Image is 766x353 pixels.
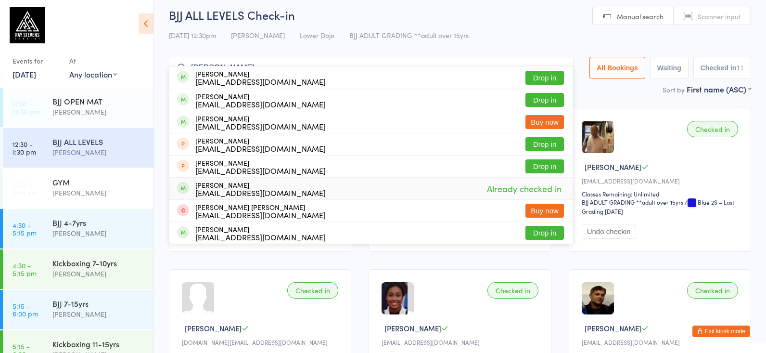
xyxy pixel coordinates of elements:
a: [DATE] [13,69,36,79]
span: [PERSON_NAME] [185,323,242,333]
img: image1652887344.png [582,282,614,314]
div: [PERSON_NAME] [52,187,145,198]
div: Checked in [687,282,738,299]
div: [PERSON_NAME] [52,309,145,320]
div: [EMAIL_ADDRESS][DOMAIN_NAME] [582,338,741,346]
div: [PERSON_NAME] [195,181,326,196]
button: Drop in [525,159,564,173]
div: At [69,53,117,69]
a: 4:30 -5:15 pmKickboxing 7-10yrs[PERSON_NAME] [3,249,153,289]
input: Search [169,57,574,79]
time: 4:30 - 5:15 pm [13,221,37,236]
div: 11 [736,64,744,72]
button: Checked in11 [693,57,751,79]
div: [EMAIL_ADDRESS][DOMAIN_NAME] [195,144,326,152]
label: Sort by [663,85,685,94]
button: All Bookings [589,57,645,79]
div: [PERSON_NAME] [195,137,326,152]
span: BJJ ADULT GRADING **adult over 15yrs [349,30,469,40]
time: 12:30 - 2:45 pm [13,181,38,196]
div: [EMAIL_ADDRESS][DOMAIN_NAME] [195,167,326,174]
button: Drop in [525,226,564,240]
div: [EMAIL_ADDRESS][DOMAIN_NAME] [195,78,326,85]
img: image1691750521.png [582,121,614,153]
div: BJJ 4-7yrs [52,217,145,228]
span: Already checked in [485,180,564,197]
div: [PERSON_NAME] [195,159,326,174]
button: Buy now [525,204,564,218]
a: 12:30 -2:45 pmGYM[PERSON_NAME] [3,169,153,208]
time: 12:30 - 1:30 pm [13,140,36,156]
div: [PERSON_NAME] [52,268,145,279]
div: [PERSON_NAME] [52,147,145,158]
div: [PERSON_NAME] [PERSON_NAME] [195,203,326,219]
time: 4:30 - 5:15 pm [13,261,37,277]
a: 4:30 -5:15 pmBJJ 4-7yrs[PERSON_NAME] [3,209,153,248]
div: [EMAIL_ADDRESS][DOMAIN_NAME] [195,233,326,241]
button: Drop in [525,137,564,151]
span: [DATE] 12:30pm [169,30,216,40]
span: Manual search [617,12,664,21]
div: [PERSON_NAME] [195,115,326,130]
span: [PERSON_NAME] [585,323,641,333]
a: 5:15 -6:00 pmBJJ 7-15yrs[PERSON_NAME] [3,290,153,329]
time: 5:15 - 6:00 pm [13,302,38,317]
div: Kickboxing 7-10yrs [52,258,145,268]
div: [EMAIL_ADDRESS][DOMAIN_NAME] [195,100,326,108]
div: [PERSON_NAME] [195,225,326,241]
button: Waiting [650,57,689,79]
div: BJJ 7-15yrs [52,298,145,309]
a: 11:30 -12:30 pmBJJ OPEN MAT[PERSON_NAME] [3,88,153,127]
div: Any location [69,69,117,79]
img: Ray Stevens Academy (Martial Sports Management Ltd T/A Ray Stevens Academy) [10,7,45,43]
img: image1575205871.png [382,282,408,314]
div: [PERSON_NAME] [52,106,145,118]
div: GYM [52,177,145,187]
time: 11:30 - 12:30 pm [13,100,39,115]
div: [EMAIL_ADDRESS][DOMAIN_NAME] [582,177,741,185]
div: Classes Remaining: Unlimited [582,190,741,198]
div: BJJ OPEN MAT [52,96,145,106]
div: Checked in [487,282,538,299]
a: 12:30 -1:30 pmBJJ ALL LEVELS[PERSON_NAME] [3,128,153,168]
span: [PERSON_NAME] [231,30,285,40]
div: Events for [13,53,60,69]
div: [PERSON_NAME] [52,228,145,239]
div: [DOMAIN_NAME][EMAIL_ADDRESS][DOMAIN_NAME] [182,338,341,346]
div: BJJ ADULT GRADING **adult over 15yrs [582,198,683,206]
button: Buy now [525,115,564,129]
div: [PERSON_NAME] [195,70,326,85]
span: [PERSON_NAME] [384,323,441,333]
button: Drop in [525,71,564,85]
div: Kickboxing 11-15yrs [52,339,145,349]
button: Exit kiosk mode [692,326,750,337]
button: Undo checkin [582,224,636,239]
div: [EMAIL_ADDRESS][DOMAIN_NAME] [195,211,326,219]
div: [EMAIL_ADDRESS][DOMAIN_NAME] [195,122,326,130]
div: First name (ASC) [687,84,751,94]
div: BJJ ALL LEVELS [52,136,145,147]
h2: BJJ ALL LEVELS Check-in [169,7,751,23]
div: [PERSON_NAME] [195,92,326,108]
div: [EMAIL_ADDRESS][DOMAIN_NAME] [382,338,541,346]
span: Scanner input [698,12,741,21]
div: Checked in [687,121,738,137]
div: [EMAIL_ADDRESS][DOMAIN_NAME] [195,189,326,196]
span: [PERSON_NAME] [585,162,641,172]
button: Drop in [525,93,564,107]
div: Checked in [287,282,338,299]
span: Lower Dojo [300,30,334,40]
